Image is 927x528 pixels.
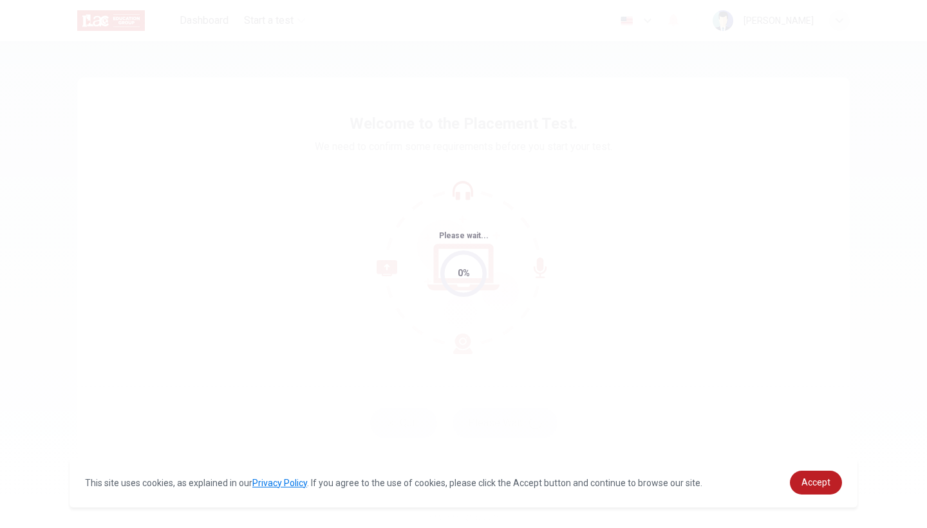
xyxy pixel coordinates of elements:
a: Privacy Policy [252,478,307,488]
span: Please wait... [439,231,489,240]
div: 0% [458,266,470,281]
a: dismiss cookie message [790,471,842,495]
div: cookieconsent [70,458,857,507]
span: Accept [801,477,830,487]
span: This site uses cookies, as explained in our . If you agree to the use of cookies, please click th... [85,478,702,488]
